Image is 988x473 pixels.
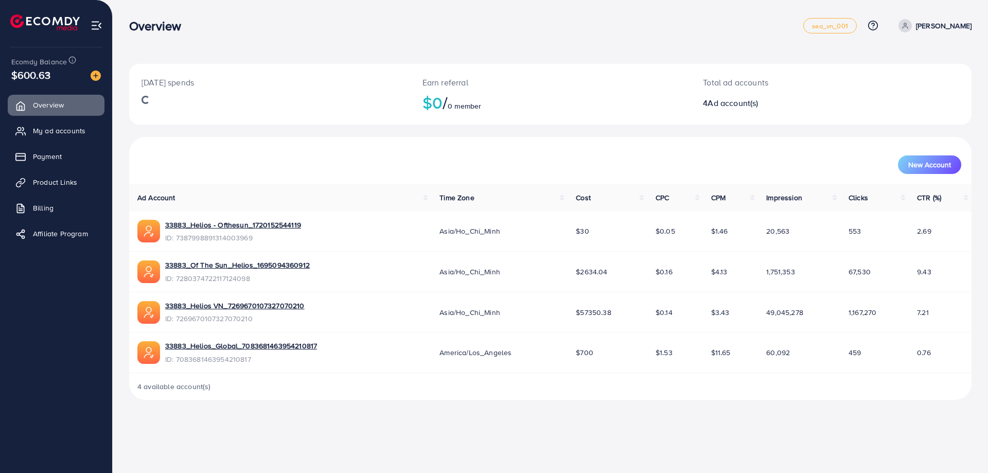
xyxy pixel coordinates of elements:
a: Overview [8,95,104,115]
img: ic-ads-acc.e4c84228.svg [137,341,160,364]
a: [PERSON_NAME] [894,19,972,32]
span: $1.53 [656,347,673,358]
a: 33883_Of The Sun_Helios_1695094360912 [165,260,310,270]
span: CPC [656,192,669,203]
span: ID: 7387998891314003969 [165,233,301,243]
span: Asia/Ho_Chi_Minh [439,307,500,318]
span: / [443,91,448,114]
span: 0.76 [917,347,931,358]
span: America/Los_Angeles [439,347,511,358]
span: CPM [711,192,726,203]
span: 1,167,270 [849,307,876,318]
span: ID: 7269670107327070210 [165,313,305,324]
span: ID: 7280374722117124098 [165,273,310,284]
span: 2.69 [917,226,931,236]
a: sea_vn_001 [803,18,857,33]
span: $3.43 [711,307,730,318]
span: ID: 7083681463954210817 [165,354,317,364]
span: Affiliate Program [33,229,88,239]
span: $11.65 [711,347,731,358]
span: Clicks [849,192,868,203]
span: $57350.38 [576,307,611,318]
img: ic-ads-acc.e4c84228.svg [137,301,160,324]
span: 49,045,278 [766,307,803,318]
a: Billing [8,198,104,218]
span: 459 [849,347,861,358]
span: 20,563 [766,226,789,236]
h3: Overview [129,19,189,33]
span: Ecomdy Balance [11,57,67,67]
p: [DATE] spends [142,76,398,89]
span: $0.16 [656,267,673,277]
span: $0.14 [656,307,673,318]
span: sea_vn_001 [812,23,848,29]
span: 553 [849,226,861,236]
a: 33883_Helios - Ofthesun_1720152544119 [165,220,301,230]
h2: 4 [703,98,889,108]
span: Ad Account [137,192,175,203]
img: ic-ads-acc.e4c84228.svg [137,220,160,242]
span: Ad account(s) [708,97,758,109]
p: Total ad accounts [703,76,889,89]
img: image [91,71,101,81]
span: Overview [33,100,64,110]
span: Asia/Ho_Chi_Minh [439,267,500,277]
span: Payment [33,151,62,162]
span: CTR (%) [917,192,941,203]
a: My ad accounts [8,120,104,141]
span: Cost [576,192,591,203]
span: Billing [33,203,54,213]
a: 33883_Helios VN_7269670107327070210 [165,301,305,311]
a: Affiliate Program [8,223,104,244]
p: Earn referral [422,76,679,89]
p: [PERSON_NAME] [916,20,972,32]
span: $4.13 [711,267,728,277]
span: Time Zone [439,192,474,203]
span: 9.43 [917,267,931,277]
span: $30 [576,226,589,236]
span: Asia/Ho_Chi_Minh [439,226,500,236]
img: menu [91,20,102,31]
a: Product Links [8,172,104,192]
a: Payment [8,146,104,167]
span: 1,751,353 [766,267,795,277]
span: $1.46 [711,226,728,236]
img: ic-ads-acc.e4c84228.svg [137,260,160,283]
span: 7.21 [917,307,929,318]
span: $600.63 [11,67,50,82]
span: My ad accounts [33,126,85,136]
img: logo [10,14,80,30]
span: $0.05 [656,226,675,236]
h2: $0 [422,93,679,112]
a: 33883_Helios_Global_7083681463954210817 [165,341,317,351]
span: New Account [908,161,951,168]
span: 67,530 [849,267,871,277]
span: Impression [766,192,802,203]
span: 0 member [448,101,481,111]
span: 4 available account(s) [137,381,211,392]
span: $700 [576,347,593,358]
span: 60,092 [766,347,790,358]
button: New Account [898,155,961,174]
span: Product Links [33,177,77,187]
span: $2634.04 [576,267,607,277]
